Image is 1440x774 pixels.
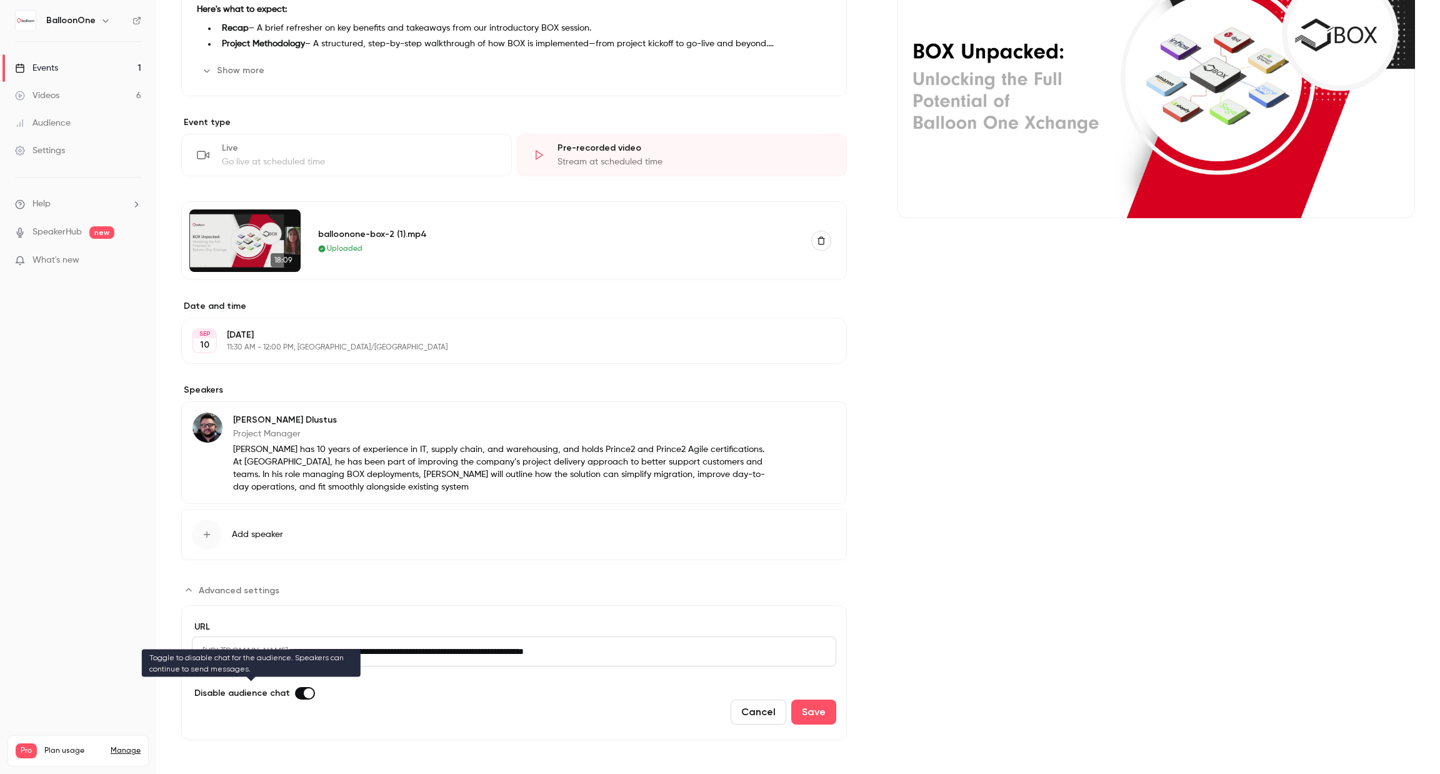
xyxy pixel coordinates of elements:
[181,509,847,560] button: Add speaker
[222,24,249,33] strong: Recap
[15,198,141,211] li: help-dropdown-opener
[126,255,141,266] iframe: Noticeable Trigger
[227,343,781,353] p: 11:30 AM - 12:00 PM, [GEOGRAPHIC_DATA]/[GEOGRAPHIC_DATA]
[181,116,847,129] p: Event type
[181,300,847,313] label: Date and time
[44,746,103,756] span: Plan usage
[557,156,832,168] div: Stream at scheduled time
[194,686,290,700] span: Disable audience chat
[181,384,847,396] label: Speakers
[318,228,797,241] div: balloonone-box-2 (1).mp4
[32,198,51,211] span: Help
[181,134,512,176] div: LiveGo live at scheduled time
[16,743,37,758] span: Pro
[32,226,82,239] a: SpeakerHub
[197,5,287,14] strong: Here's what to expect:
[227,329,781,341] p: [DATE]
[199,584,279,597] span: Advanced settings
[197,61,272,81] button: Show more
[193,329,216,338] div: SEP
[222,142,496,154] div: Live
[192,636,288,666] span: [URL][DOMAIN_NAME]
[200,339,209,351] p: 10
[15,62,58,74] div: Events
[111,746,141,756] a: Manage
[222,156,496,168] div: Go live at scheduled time
[233,414,766,426] p: [PERSON_NAME] Dlustus
[192,621,836,633] label: URL
[217,22,831,35] li: – A brief refresher on key benefits and takeaways from our introductory BOX session.
[15,144,65,157] div: Settings
[232,528,283,541] span: Add speaker
[233,443,766,493] p: [PERSON_NAME] has 10 years of experience in IT, supply chain, and warehousing, and holds Prince2 ...
[15,89,59,102] div: Videos
[217,38,831,51] li: – A structured, step-by-step walkthrough of how BOX is implemented—from project kickoff to go-liv...
[181,580,287,600] button: Advanced settings
[233,428,766,440] p: Project Manager
[89,226,114,239] span: new
[181,580,847,740] section: Advanced settings
[731,700,786,725] button: Cancel
[16,11,36,31] img: BalloonOne
[181,401,847,504] div: Viktor Dlustus[PERSON_NAME] DlustusProject Manager[PERSON_NAME] has 10 years of experience in IT,...
[517,134,847,176] div: Pre-recorded videoStream at scheduled time
[46,14,96,27] h6: BalloonOne
[192,413,222,443] img: Viktor Dlustus
[32,254,79,267] span: What's new
[791,700,836,725] button: Save
[222,39,305,48] strong: Project Methodology
[15,117,71,129] div: Audience
[557,142,832,154] div: Pre-recorded video
[327,243,362,254] span: Uploaded
[271,253,296,267] span: 18:09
